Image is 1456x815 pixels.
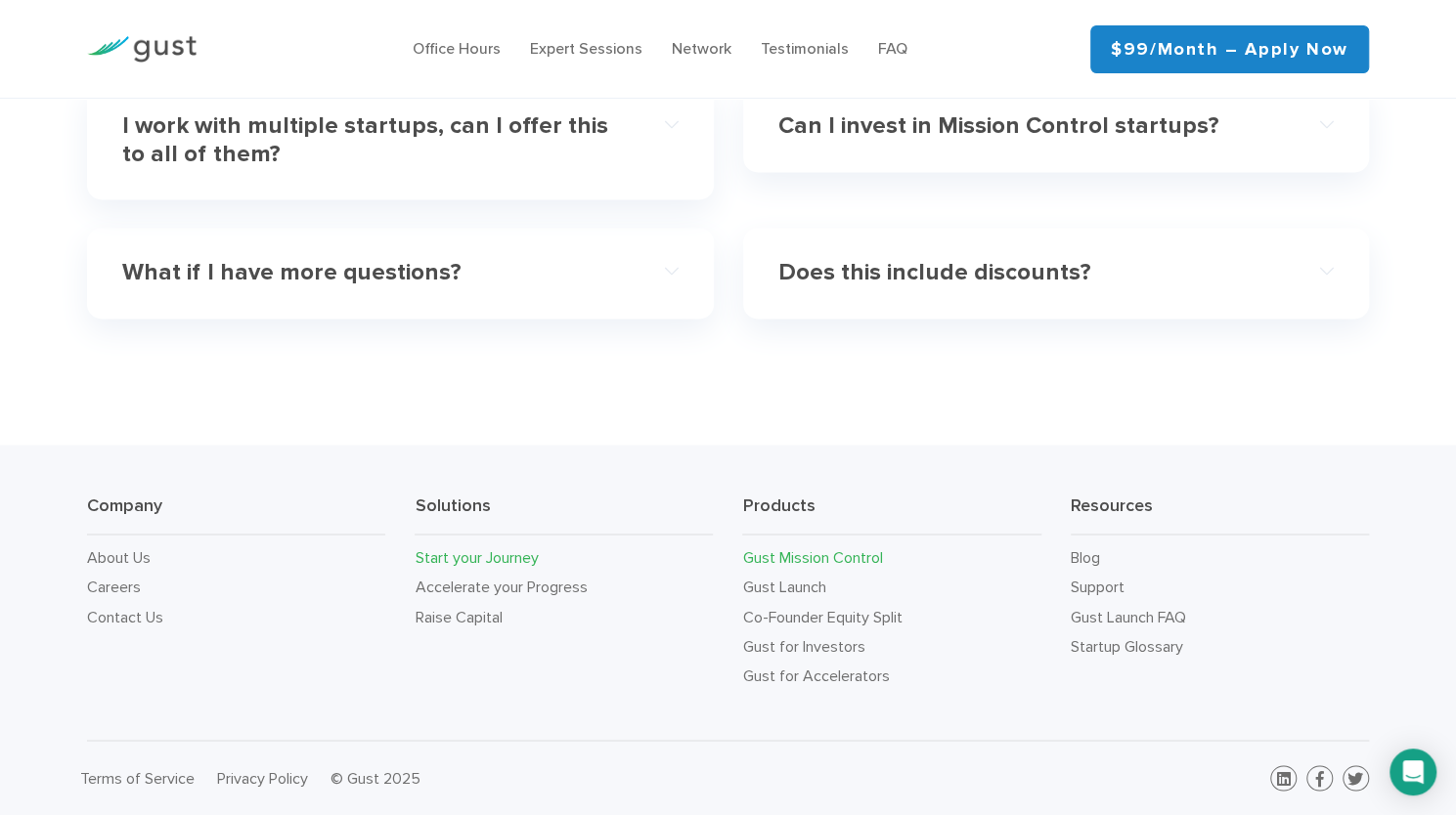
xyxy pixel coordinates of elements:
a: Network [672,39,731,58]
a: $99/month – Apply Now [1090,25,1369,73]
h3: Company [87,493,385,535]
a: About Us [87,547,151,566]
h4: Can I invest in Mission Control startups? [778,112,1278,141]
h4: Does this include discounts? [778,259,1278,287]
a: Gust for Investors [742,636,864,655]
a: Blog [1071,547,1100,566]
h4: What if I have more questions? [122,259,622,287]
a: Careers [87,577,141,595]
a: Raise Capital [415,607,502,625]
h3: Resources [1071,493,1369,535]
a: Gust Launch [742,577,825,595]
a: Expert Sessions [530,39,642,58]
div: Open Intercom Messenger [1390,749,1436,795]
a: Privacy Policy [216,768,307,787]
img: Gust Logo [87,36,197,63]
a: Start your Journey [415,547,538,566]
a: Contact Us [87,607,163,625]
h3: Products [742,493,1040,535]
a: Accelerate your Progress [415,577,587,595]
a: Support [1071,577,1125,595]
div: © Gust 2025 [330,764,713,792]
a: Gust Mission Control [742,547,882,566]
a: FAQ [878,39,907,58]
a: Testimonials [761,39,849,58]
a: Terms of Service [80,768,195,787]
a: Startup Glossary [1071,636,1183,655]
a: Co-Founder Equity Split [742,607,902,625]
h3: Solutions [415,493,713,535]
h4: I work with multiple startups, can I offer this to all of them? [122,112,622,169]
a: Gust for Accelerators [742,665,889,684]
a: Office Hours [413,39,501,58]
a: Gust Launch FAQ [1071,607,1186,625]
